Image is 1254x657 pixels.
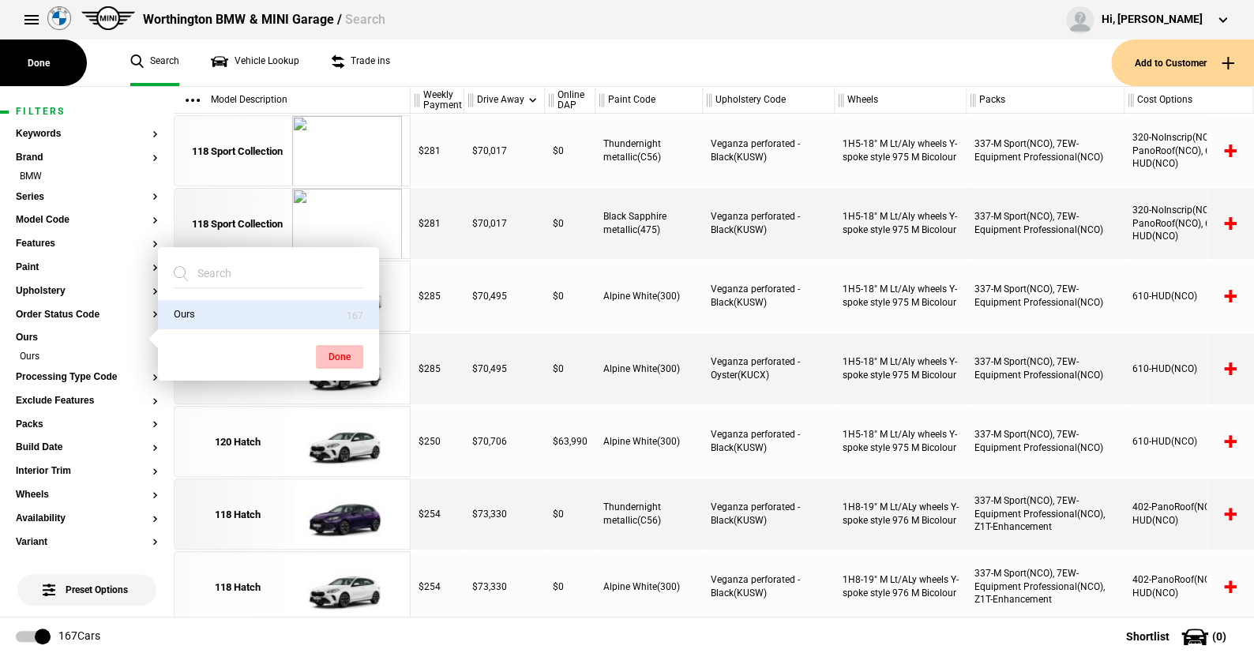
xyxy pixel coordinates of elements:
div: $0 [545,333,595,404]
button: Model Code [16,215,158,226]
button: Wheels [16,490,158,501]
button: Build Date [16,442,158,453]
div: 320-NoInscrip(NCO), 402-PanoRoof(NCO), 610-HUD(NCO) [1124,115,1253,186]
section: OursOurs [16,332,158,372]
div: Veganza perforated - Black(KUSW) [703,479,835,550]
button: Keywords [16,129,158,140]
div: $70,017 [464,188,545,259]
button: Add to Customer [1111,39,1254,86]
div: $254 [411,479,464,550]
section: Features [16,238,158,262]
div: 402-PanoRoof(NCO), 610-HUD(NCO) [1124,479,1253,550]
div: $285 [411,333,464,404]
button: Exclude Features [16,396,158,407]
img: bmw.png [47,6,71,30]
span: Search [344,12,385,27]
div: Weekly Payment [411,87,464,114]
section: Wheels [16,490,158,513]
div: 337-M Sport(NCO), 7EW-Equipment Professional(NCO), Z1T-Enhancement [967,551,1124,622]
button: Ours [158,300,379,329]
div: $0 [545,261,595,332]
div: Veganza perforated - Black(KUSW) [703,261,835,332]
div: Wheels [835,87,966,114]
div: 337-M Sport(NCO), 7EW-Equipment Professional(NCO) [967,261,1124,332]
div: Alpine White(300) [595,261,703,332]
a: Vehicle Lookup [211,39,299,86]
button: Shortlist(0) [1102,617,1254,656]
div: Online DAP [545,87,595,114]
img: cosySec [292,116,402,187]
div: Alpine White(300) [595,406,703,477]
div: $281 [411,188,464,259]
button: Ours [16,332,158,344]
img: cosySec [292,189,402,260]
section: Processing Type Code [16,372,158,396]
div: 337-M Sport(NCO), 7EW-Equipment Professional(NCO) [967,188,1124,259]
div: Alpine White(300) [595,333,703,404]
div: Veganza perforated - Oyster(KUCX) [703,333,835,404]
button: Interior Trim [16,466,158,477]
button: Variant [16,537,158,548]
div: $63,990 [545,406,595,477]
div: Cost Options [1124,87,1252,114]
li: BMW [16,170,158,186]
h1: Filters [16,107,158,117]
div: 610-HUD(NCO) [1124,406,1253,477]
div: $0 [545,188,595,259]
a: 120 Hatch [182,407,292,478]
div: $70,495 [464,261,545,332]
div: $70,017 [464,115,545,186]
img: mini.png [81,6,135,30]
section: Order Status Code [16,310,158,333]
div: 118 Sport Collection [192,145,283,159]
div: 337-M Sport(NCO), 7EW-Equipment Professional(NCO) [967,333,1124,404]
button: Done [316,345,363,369]
div: 610-HUD(NCO) [1124,261,1253,332]
div: 320-NoInscrip(NCO), 402-PanoRoof(NCO), 610-HUD(NCO) [1124,188,1253,259]
section: Paint [16,262,158,286]
div: Alpine White(300) [595,551,703,622]
div: Worthington BMW & MINI Garage / [143,11,385,28]
div: Thundernight metallic(C56) [595,115,703,186]
button: Features [16,238,158,250]
div: Model Description [174,87,410,114]
div: $281 [411,115,464,186]
div: $0 [545,479,595,550]
section: Availability [16,513,158,537]
a: 118 Hatch [182,552,292,623]
div: $254 [411,551,464,622]
div: $70,706 [464,406,545,477]
div: 337-M Sport(NCO), 7EW-Equipment Professional(NCO) [967,406,1124,477]
span: Preset Options [46,565,128,595]
button: Packs [16,419,158,430]
input: Search [174,259,344,287]
a: 118 Sport Collection [182,189,292,260]
div: Paint Code [595,87,702,114]
div: 337-M Sport(NCO), 7EW-Equipment Professional(NCO), Z1T-Enhancement [967,479,1124,550]
a: Trade ins [331,39,390,86]
div: Veganza perforated - Black(KUSW) [703,188,835,259]
a: 118 Hatch [182,479,292,550]
div: Veganza perforated - Black(KUSW) [703,115,835,186]
div: 1H5-18" M Lt/Aly wheels Y-spoke style 975 M Bicolour [835,115,967,186]
button: Availability [16,513,158,524]
img: cosySec [292,552,402,623]
div: $285 [411,261,464,332]
div: 1H5-18" M Lt/Aly wheels Y-spoke style 975 M Bicolour [835,333,967,404]
section: Series [16,192,158,216]
div: Drive Away [464,87,544,114]
div: 120 Hatch [215,435,261,449]
section: Exclude Features [16,396,158,419]
div: Thundernight metallic(C56) [595,479,703,550]
section: Model Code [16,215,158,238]
div: 1H8-19" M Lt/ALy wheels Y-spoke style 976 M Bicolour [835,551,967,622]
div: Hi, [PERSON_NAME] [1102,12,1203,28]
img: cosySec [292,407,402,478]
span: ( 0 ) [1212,631,1226,642]
div: $250 [411,406,464,477]
div: Veganza perforated - Black(KUSW) [703,551,835,622]
div: 1H8-19" M Lt/ALy wheels Y-spoke style 976 M Bicolour [835,479,967,550]
section: Keywords [16,129,158,152]
div: 118 Hatch [215,580,261,595]
div: Packs [967,87,1124,114]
